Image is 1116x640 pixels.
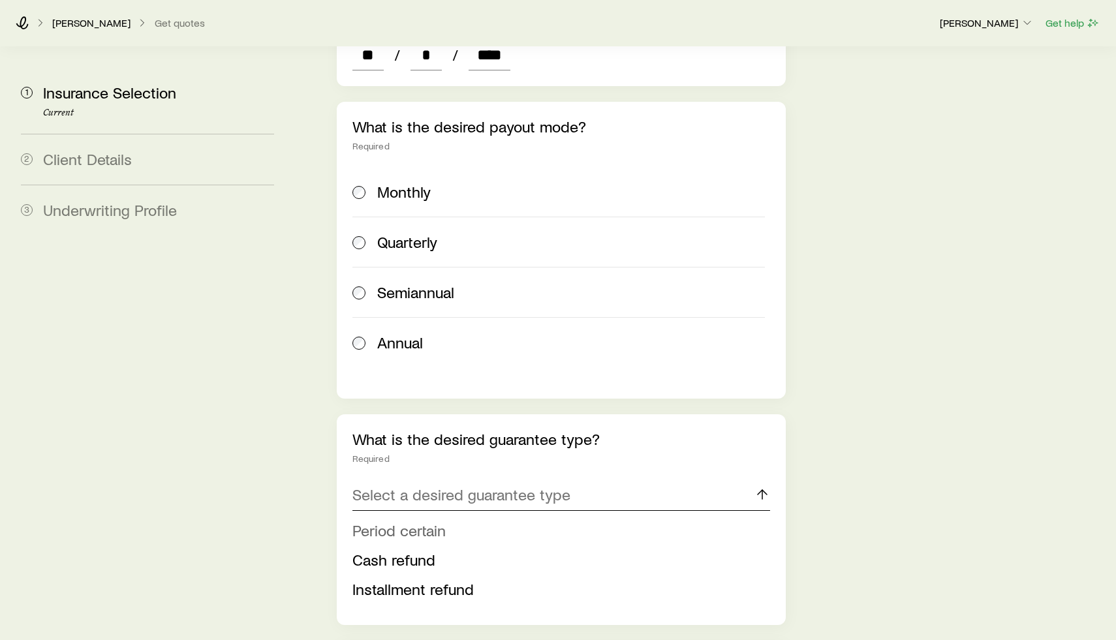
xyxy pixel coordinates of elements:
p: What is the desired payout mode? [352,117,770,136]
span: Installment refund [352,579,474,598]
p: Select a desired guarantee type [352,485,570,504]
p: [PERSON_NAME] [52,16,131,29]
p: [PERSON_NAME] [940,16,1034,29]
input: Quarterly [352,236,365,249]
div: Required [352,453,770,464]
button: [PERSON_NAME] [939,16,1034,31]
span: Quarterly [377,233,437,251]
input: Monthly [352,186,365,199]
input: Semiannual [352,286,365,299]
li: Cash refund [352,545,762,575]
span: / [389,46,405,64]
span: Period certain [352,521,446,540]
span: Annual [377,333,423,352]
span: Underwriting Profile [43,200,177,219]
button: Get quotes [154,17,206,29]
span: 1 [21,87,33,99]
span: Insurance Selection [43,83,176,102]
span: 3 [21,204,33,216]
span: / [447,46,463,64]
input: Annual [352,337,365,350]
span: Semiannual [377,283,454,301]
span: 2 [21,153,33,165]
span: Monthly [377,183,431,201]
li: Period certain [352,516,762,545]
p: What is the desired guarantee type? [352,430,770,448]
div: Required [352,141,770,151]
button: Get help [1045,16,1100,31]
li: Installment refund [352,575,762,604]
p: Current [43,108,274,118]
span: Client Details [43,149,132,168]
span: Cash refund [352,550,435,569]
